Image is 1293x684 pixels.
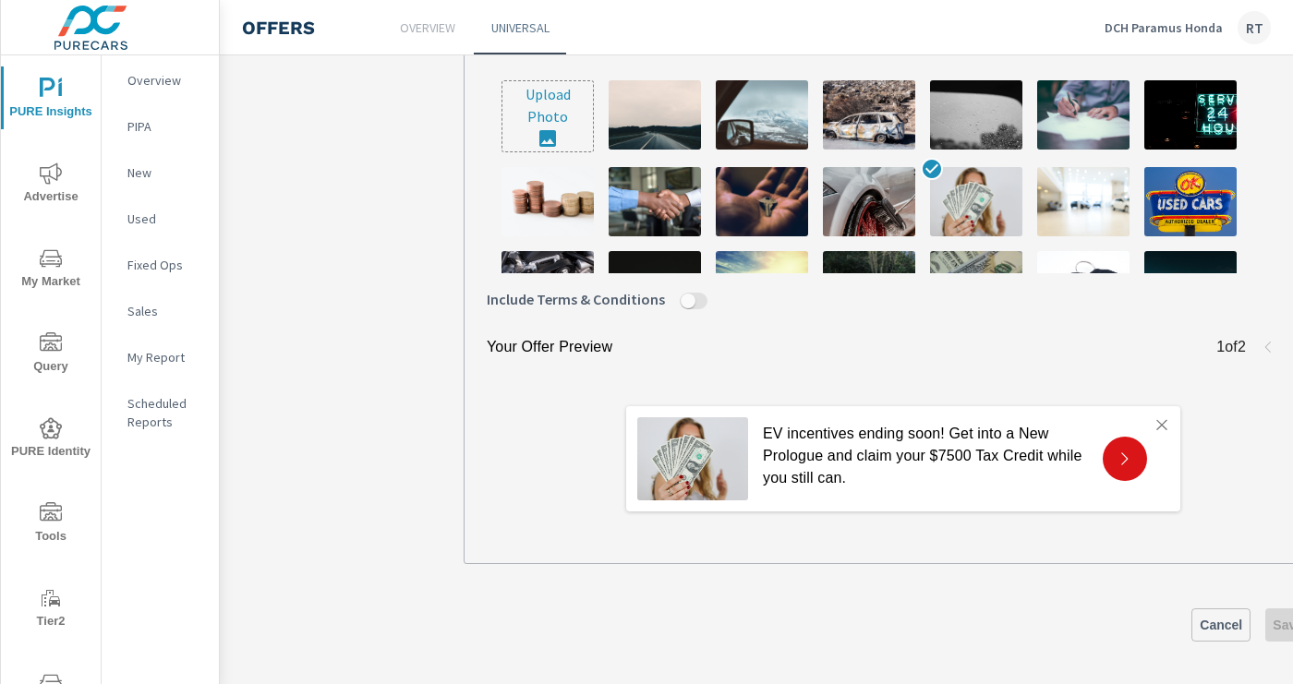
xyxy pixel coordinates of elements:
div: Used [102,205,219,233]
img: description [823,251,915,320]
span: Query [6,332,95,378]
p: Sales [127,302,204,320]
p: Your Offer Preview [487,336,612,358]
p: 1 of 2 [1216,336,1246,358]
img: description [716,251,808,320]
img: Woman holding one dollar bills [637,417,748,500]
img: description [1144,80,1237,150]
img: description [930,80,1022,150]
div: Fixed Ops [102,251,219,279]
span: Tier2 [6,587,95,632]
div: Sales [102,297,219,325]
img: description [609,251,701,320]
p: Fixed Ops [127,256,204,274]
img: description [609,80,701,150]
img: description [1037,251,1130,320]
img: description [1144,167,1237,236]
img: description [823,167,915,236]
span: Advertise [6,162,95,208]
p: EV incentives ending soon! Get into a New Prologue and claim your $7500 Tax Credit while you stil... [763,423,1088,489]
img: description [930,251,1022,320]
p: PIPA [127,117,204,136]
span: My Market [6,247,95,293]
img: description [501,167,594,236]
h4: Offers [242,17,315,39]
img: description [930,167,1022,236]
div: Overview [102,66,219,94]
img: description [609,167,701,236]
div: Scheduled Reports [102,390,219,436]
div: New [102,159,219,186]
img: description [1037,167,1130,236]
span: PURE Insights [6,78,95,123]
img: description [1037,80,1130,150]
div: PIPA [102,113,219,140]
span: PURE Identity [6,417,95,462]
img: description [716,80,808,150]
img: description [716,167,808,236]
p: New [127,163,204,182]
p: Used [127,210,204,228]
p: Overview [127,71,204,90]
img: description [1144,251,1237,320]
p: Universal [491,18,550,37]
img: description [501,251,594,320]
a: Cancel [1191,608,1251,642]
span: Cancel [1200,617,1242,633]
p: Scheduled Reports [127,394,204,431]
img: description [823,80,915,150]
button: Include Terms & Conditions [681,293,695,309]
p: DCH Paramus Honda [1105,19,1223,36]
p: My Report [127,348,204,366]
span: Include Terms & Conditions [487,288,665,310]
div: My Report [102,343,219,371]
div: RT [1238,11,1271,44]
span: Tools [6,502,95,547]
p: Overview [400,18,455,37]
